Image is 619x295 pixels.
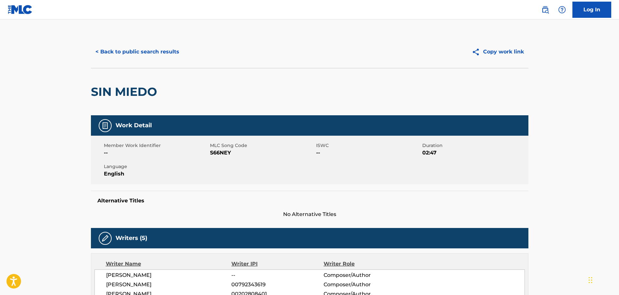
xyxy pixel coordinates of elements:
[541,6,549,14] img: search
[231,271,323,279] span: --
[101,122,109,130] img: Work Detail
[539,3,552,16] a: Public Search
[116,234,147,242] h5: Writers (5)
[556,3,569,16] div: Help
[8,5,33,14] img: MLC Logo
[422,149,527,157] span: 02:47
[589,270,592,290] div: Drag
[467,44,528,60] button: Copy work link
[324,271,407,279] span: Composer/Author
[210,149,315,157] span: S66NEY
[316,142,421,149] span: ISWC
[324,281,407,289] span: Composer/Author
[104,149,208,157] span: --
[101,234,109,242] img: Writers
[97,198,522,204] h5: Alternative Titles
[324,260,407,268] div: Writer Role
[104,163,208,170] span: Language
[91,210,528,218] span: No Alternative Titles
[572,2,611,18] a: Log In
[104,170,208,178] span: English
[104,142,208,149] span: Member Work Identifier
[91,85,160,99] h2: SIN MIEDO
[231,260,324,268] div: Writer IPI
[316,149,421,157] span: --
[106,260,232,268] div: Writer Name
[472,48,483,56] img: Copy work link
[106,271,232,279] span: [PERSON_NAME]
[231,281,323,289] span: 00792343619
[558,6,566,14] img: help
[91,44,184,60] button: < Back to public search results
[106,281,232,289] span: [PERSON_NAME]
[210,142,315,149] span: MLC Song Code
[116,122,152,129] h5: Work Detail
[587,264,619,295] iframe: Chat Widget
[422,142,527,149] span: Duration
